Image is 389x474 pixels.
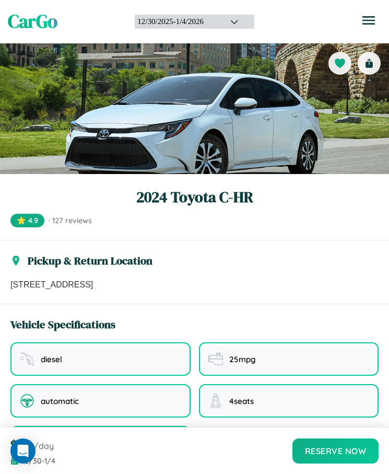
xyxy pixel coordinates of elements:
[41,396,79,406] span: automatic
[229,354,256,364] span: 25 mpg
[8,9,57,34] span: CarGo
[208,352,223,366] img: fuel efficiency
[41,354,62,364] span: diesel
[10,279,379,291] p: [STREET_ADDRESS]
[292,438,379,464] button: Reserve Now
[10,214,44,227] span: ⭐ 4.9
[229,396,254,406] span: 4 seats
[137,17,217,26] div: 12 / 30 / 2025 - 1 / 4 / 2026
[10,317,115,332] h3: Vehicle Specifications
[10,187,379,207] h1: 2024 Toyota C-HR
[208,394,223,408] img: seating
[28,253,152,268] h3: Pickup & Return Location
[49,216,92,225] span: · 127 reviews
[34,441,54,451] span: /day
[22,456,55,466] span: 12 / 30 - 1 / 4
[10,438,36,464] div: Open Intercom Messenger
[20,352,34,366] img: fuel type
[10,436,32,453] span: $ 110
